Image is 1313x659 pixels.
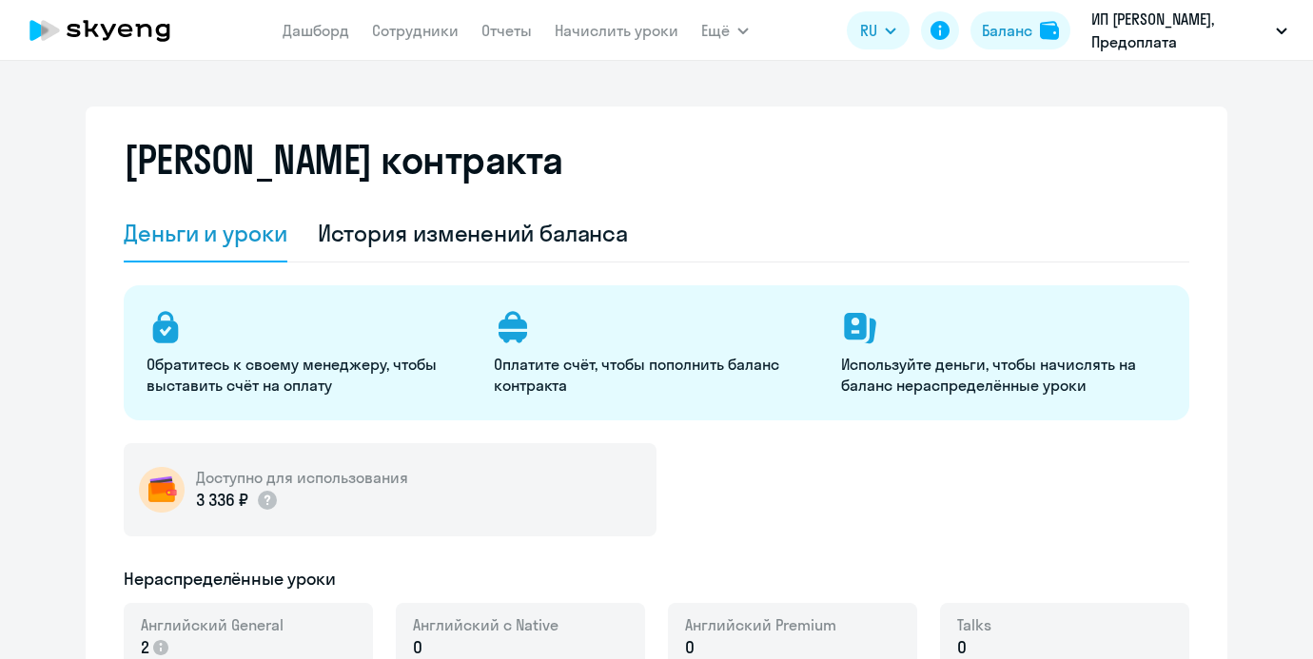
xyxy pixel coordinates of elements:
span: RU [860,19,877,42]
h5: Нераспределённые уроки [124,567,336,591]
a: Дашборд [283,21,349,40]
img: wallet-circle.png [139,467,185,513]
button: RU [847,11,910,49]
h5: Доступно для использования [196,467,408,488]
a: Сотрудники [372,21,459,40]
img: balance [1040,21,1059,40]
div: Деньги и уроки [124,218,287,248]
p: 3 336 ₽ [196,488,279,513]
span: Английский Premium [685,614,836,635]
p: Используйте деньги, чтобы начислять на баланс нераспределённые уроки [841,354,1166,396]
button: ИП [PERSON_NAME], Предоплата [1082,8,1297,53]
span: Английский General [141,614,284,635]
p: Оплатите счёт, чтобы пополнить баланс контракта [494,354,818,396]
a: Отчеты [481,21,532,40]
span: Talks [957,614,991,635]
span: Ещё [701,19,730,42]
div: Баланс [982,19,1032,42]
a: Начислить уроки [555,21,678,40]
div: История изменений баланса [318,218,629,248]
p: Обратитесь к своему менеджеру, чтобы выставить счёт на оплату [147,354,471,396]
h2: [PERSON_NAME] контракта [124,137,563,183]
span: Английский с Native [413,614,559,635]
button: Ещё [701,11,749,49]
p: ИП [PERSON_NAME], Предоплата [1091,8,1268,53]
button: Балансbalance [970,11,1070,49]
